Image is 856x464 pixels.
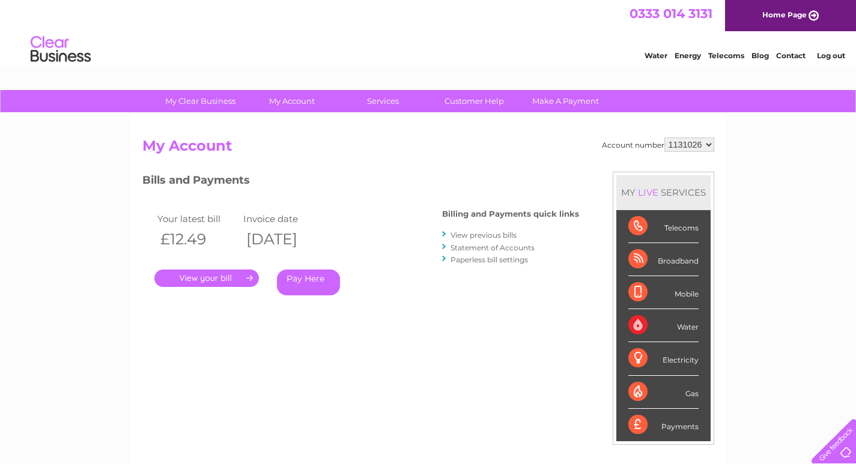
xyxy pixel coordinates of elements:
div: Water [628,309,699,342]
div: Payments [628,409,699,441]
div: Account number [602,137,714,152]
div: Gas [628,376,699,409]
div: Clear Business is a trading name of Verastar Limited (registered in [GEOGRAPHIC_DATA] No. 3667643... [145,7,712,58]
a: 0333 014 3131 [630,6,712,21]
td: Invoice date [240,211,327,227]
td: Your latest bill [154,211,241,227]
div: Mobile [628,276,699,309]
a: Services [333,90,433,112]
a: Water [645,51,667,60]
div: Broadband [628,243,699,276]
div: LIVE [636,187,661,198]
a: Energy [675,51,701,60]
a: View previous bills [451,230,517,240]
th: [DATE] [240,227,327,252]
a: Blog [751,51,769,60]
img: logo.png [30,31,91,68]
h3: Bills and Payments [142,172,579,193]
a: Pay Here [277,270,340,295]
a: Telecoms [708,51,744,60]
a: Paperless bill settings [451,255,528,264]
a: My Account [242,90,341,112]
a: . [154,270,259,287]
th: £12.49 [154,227,241,252]
h4: Billing and Payments quick links [442,209,579,218]
a: Statement of Accounts [451,243,535,252]
div: Electricity [628,342,699,375]
div: Telecoms [628,210,699,243]
h2: My Account [142,137,714,160]
a: Log out [817,51,845,60]
a: My Clear Business [151,90,250,112]
a: Make A Payment [516,90,615,112]
div: MY SERVICES [616,175,711,209]
a: Contact [776,51,806,60]
a: Customer Help [425,90,524,112]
